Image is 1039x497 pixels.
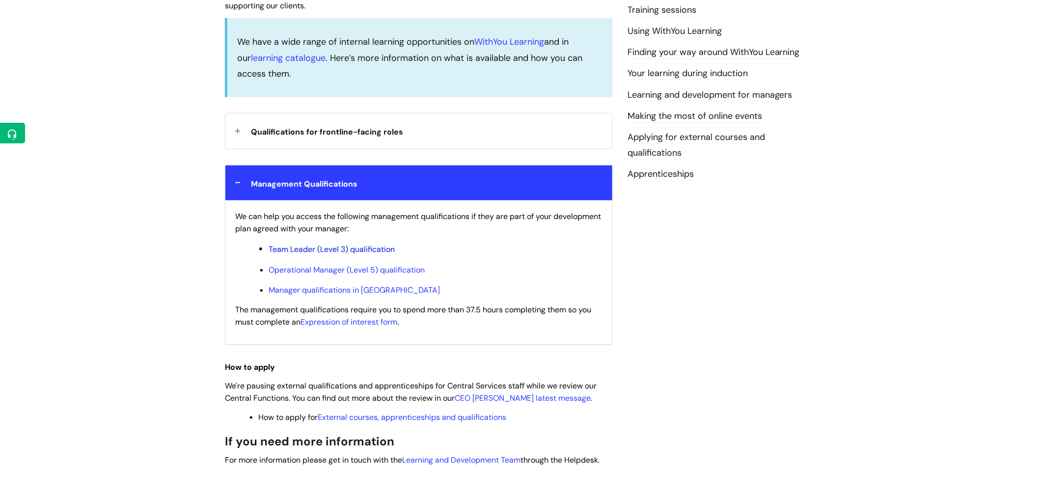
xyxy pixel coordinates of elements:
a: Training sessions [628,4,696,17]
a: Finding your way around WithYou Learning [628,46,800,59]
span: If you need more information [225,434,394,449]
a: Team Leader (Level 3) qualification [269,244,395,254]
span: For more information please get in touch with the through the Helpdesk. [225,455,600,465]
a: External courses, apprenticeships and qualifications [318,412,506,422]
a: Operational Manager (Level 5) qualification [269,265,425,275]
span: How to apply for [258,412,506,422]
a: CEO [PERSON_NAME] latest message [455,393,591,403]
a: WithYou Learning [474,36,544,48]
span: The management qualifications require you to spend more than 37.5 hours completing them so you mu... [235,304,591,327]
a: Learning and development for managers [628,89,793,102]
strong: How to apply [225,362,275,372]
span: We can help you access the following management qualifications if they are part of your developme... [235,211,601,234]
a: Applying for external courses and qualifications [628,131,765,160]
a: Making the most of online events [628,110,762,123]
span: Qualifications for frontline-facing roles [251,127,403,137]
a: Using WithYou Learning [628,25,722,38]
span: Management Qualifications [251,179,357,189]
p: We have a wide range of internal learning opportunities on and in our . Here’s more information o... [237,34,603,82]
a: Expression of interest form [301,317,397,327]
span: We're pausing external qualifications and apprenticeships for Central Services staff while we rev... [225,381,597,403]
a: Apprenticeships [628,168,694,181]
a: Learning and Development Team [402,455,520,465]
a: learning catalogue [251,52,326,64]
a: Manager qualifications in [GEOGRAPHIC_DATA] [269,285,440,295]
a: Your learning during induction [628,67,748,80]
